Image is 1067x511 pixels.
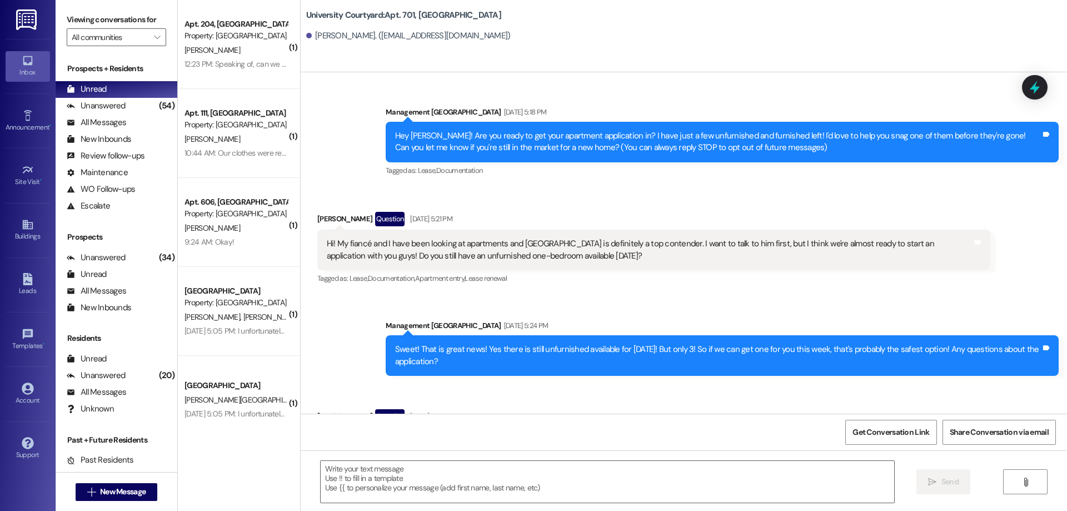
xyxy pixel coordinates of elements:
div: Property: [GEOGRAPHIC_DATA] [185,30,287,42]
div: [PERSON_NAME] [317,409,990,427]
span: • [43,340,44,348]
label: Viewing conversations for [67,11,166,28]
span: Apartment entry , [415,274,465,283]
div: Property: [GEOGRAPHIC_DATA] [185,119,287,131]
button: Send [916,469,970,494]
span: New Message [100,486,146,498]
span: Share Conversation via email [950,426,1049,438]
span: [PERSON_NAME] [185,312,243,322]
div: [GEOGRAPHIC_DATA] [185,285,287,297]
div: (54) [156,97,177,115]
a: Account [6,379,50,409]
div: Unanswered [67,370,126,381]
span: Lease , [350,274,368,283]
div: Sweet! That is great news! Yes there is still unfurnished available for [DATE]! But only 3! So if... [395,344,1041,368]
span: Get Conversation Link [852,426,929,438]
div: [DATE] 7:16 PM [407,410,452,422]
span: [PERSON_NAME] [185,45,240,55]
button: Get Conversation Link [845,420,936,445]
div: Unanswered [67,100,126,112]
div: Apt. 204, [GEOGRAPHIC_DATA] [185,18,287,30]
div: [PERSON_NAME] [317,212,990,230]
div: Management [GEOGRAPHIC_DATA] [386,320,1059,335]
div: Question [375,212,405,226]
div: Property: [GEOGRAPHIC_DATA] [185,208,287,220]
div: Property: [GEOGRAPHIC_DATA] [185,297,287,309]
div: 10:44 AM: Our clothes were returned back to the laundry room but It was bottom of #9 and top of #... [185,148,519,158]
div: All Messages [67,117,126,128]
div: Unknown [67,403,114,415]
div: 9:24 AM: Okay! [185,237,234,247]
span: [PERSON_NAME] [185,134,240,144]
a: Buildings [6,215,50,245]
div: Unread [67,269,107,280]
button: New Message [76,483,158,501]
span: [PERSON_NAME][GEOGRAPHIC_DATA] [243,312,369,322]
span: • [49,122,51,130]
div: Escalate [67,200,110,212]
div: [DATE] 5:18 PM [501,106,547,118]
div: Hey [PERSON_NAME]! Are you ready to get your apartment application in? I have just a few unfurnis... [395,130,1041,154]
div: All Messages [67,285,126,297]
span: Documentation [436,166,483,175]
div: [DATE] 5:24 PM [501,320,549,331]
span: • [40,176,42,184]
input: All communities [72,28,148,46]
a: Inbox [6,51,50,81]
div: [PERSON_NAME]. ([EMAIL_ADDRESS][DOMAIN_NAME]) [306,30,511,42]
div: New Inbounds [67,302,131,314]
img: ResiDesk Logo [16,9,39,30]
div: Apt. 606, [GEOGRAPHIC_DATA] [185,196,287,208]
span: [PERSON_NAME] [185,223,240,233]
div: Apt. 111, [GEOGRAPHIC_DATA] [185,107,287,119]
div: Residents [56,333,177,344]
div: Past + Future Residents [56,434,177,446]
a: Leads [6,270,50,300]
div: Prospects [56,231,177,243]
div: 12:23 PM: Speaking of, can we arrange to get the temporary parking pass for [DATE] to [DATE] [185,59,483,69]
div: Unread [67,353,107,365]
div: Tagged as: [317,270,990,286]
i:  [1021,478,1030,487]
i:  [87,488,96,497]
div: Maintenance [67,167,128,178]
div: Prospects + Residents [56,63,177,75]
i:  [928,478,936,487]
a: Site Visit • [6,161,50,191]
div: [DATE] 5:21 PM [407,213,452,225]
i:  [154,33,160,42]
div: New Inbounds [67,133,131,145]
span: Lease , [418,166,436,175]
b: University Courtyard: Apt. 701, [GEOGRAPHIC_DATA] [306,9,501,21]
div: Past Residents [67,454,134,466]
div: All Messages [67,386,126,398]
span: Send [941,476,959,488]
button: Share Conversation via email [943,420,1056,445]
span: Documentation , [368,274,415,283]
div: Unanswered [67,252,126,264]
span: Lease renewal [465,274,507,283]
a: Templates • [6,325,50,355]
div: Management [GEOGRAPHIC_DATA] [386,106,1059,122]
div: Review follow-ups [67,150,144,162]
div: Tagged as: [386,162,1059,178]
div: [GEOGRAPHIC_DATA] [185,380,287,391]
div: WO Follow-ups [67,183,135,195]
div: Hi! My fiancé and I have been looking at apartments and [GEOGRAPHIC_DATA] is definitely a top con... [327,238,973,262]
div: (34) [156,249,177,266]
span: [PERSON_NAME][GEOGRAPHIC_DATA] [185,395,314,405]
a: Support [6,434,50,464]
div: Unread [67,83,107,95]
div: Question [375,409,405,423]
div: (20) [156,367,177,384]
